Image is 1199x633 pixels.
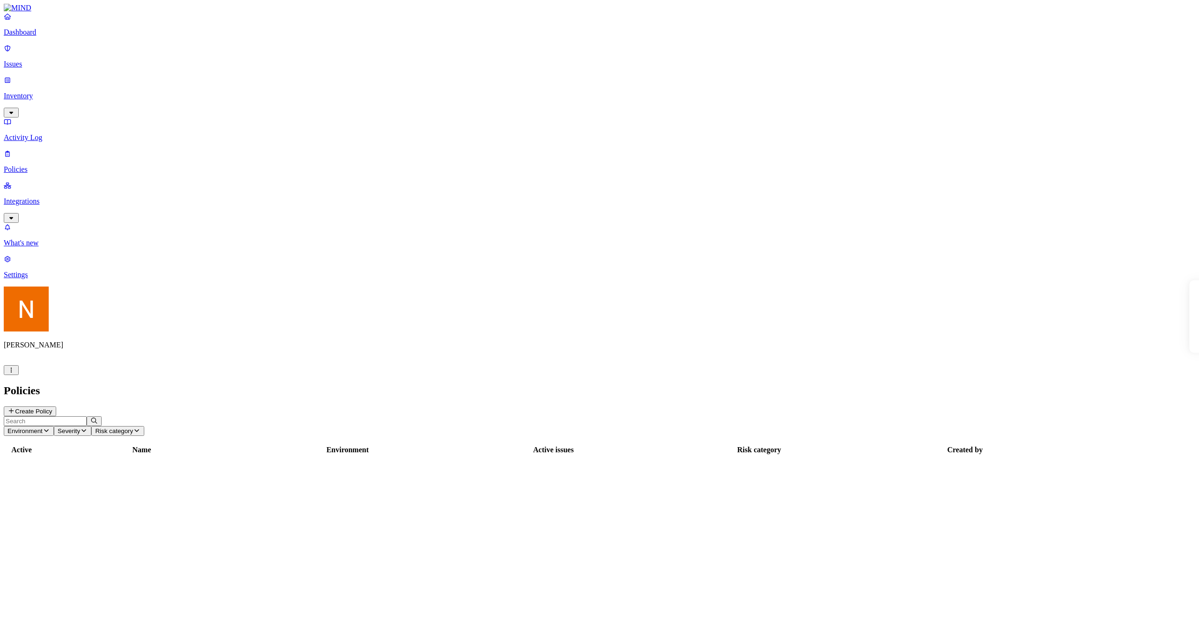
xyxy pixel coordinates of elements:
[7,427,43,434] span: Environment
[4,406,56,416] button: Create Policy
[58,427,80,434] span: Severity
[4,165,1195,174] p: Policies
[4,118,1195,142] a: Activity Log
[4,223,1195,247] a: What's new
[4,4,1195,12] a: MIND
[4,287,49,331] img: Nitai Mishary
[863,446,1067,454] div: Created by
[4,384,1195,397] h2: Policies
[4,44,1195,68] a: Issues
[4,181,1195,221] a: Integrations
[4,92,1195,100] p: Inventory
[4,60,1195,68] p: Issues
[4,341,1195,349] p: [PERSON_NAME]
[657,446,861,454] div: Risk category
[95,427,133,434] span: Risk category
[4,28,1195,37] p: Dashboard
[245,446,450,454] div: Environment
[4,12,1195,37] a: Dashboard
[4,76,1195,116] a: Inventory
[451,446,655,454] div: Active issues
[4,197,1195,206] p: Integrations
[4,4,31,12] img: MIND
[40,446,244,454] div: Name
[4,149,1195,174] a: Policies
[4,416,87,426] input: Search
[4,271,1195,279] p: Settings
[4,239,1195,247] p: What's new
[4,255,1195,279] a: Settings
[5,446,38,454] div: Active
[4,133,1195,142] p: Activity Log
